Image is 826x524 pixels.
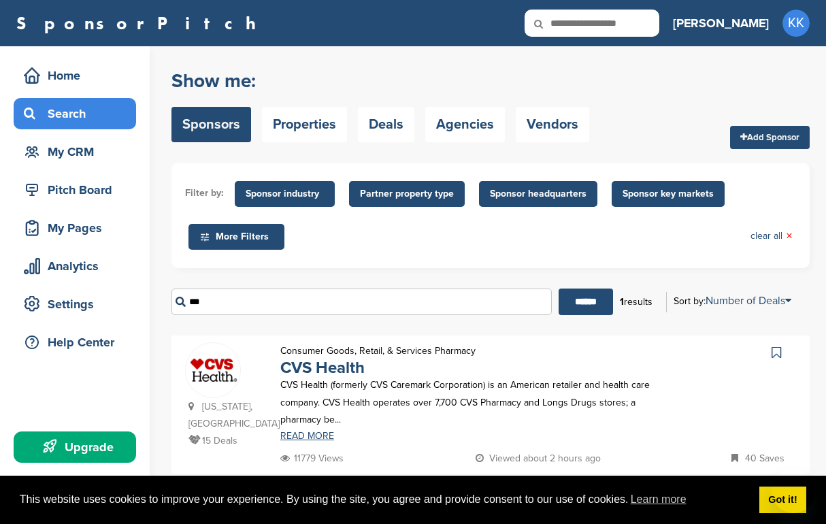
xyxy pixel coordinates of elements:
a: My Pages [14,212,136,244]
h3: [PERSON_NAME] [673,14,769,33]
a: clear all× [750,229,793,244]
div: Search [20,101,136,126]
a: Upgrade [14,431,136,463]
div: Settings [20,292,136,316]
p: Viewed about 2 hours ago [476,450,601,467]
span: Sponsor key markets [623,186,714,201]
a: Settings [14,289,136,320]
p: CVS Health (formerly CVS Caremark Corporation) is an American retailer and health care company. C... [280,376,650,428]
a: Agencies [425,107,505,142]
span: Partner property type [360,186,454,201]
a: READ MORE [280,431,650,441]
div: Help Center [20,330,136,355]
a: My CRM [14,136,136,167]
a: Add Sponsor [730,126,810,149]
a: dismiss cookie message [759,487,806,514]
div: results [613,291,659,314]
p: 11779 Views [280,450,344,467]
div: My Pages [20,216,136,240]
li: Filter by: [185,186,224,201]
div: My CRM [20,140,136,164]
p: [US_STATE], [GEOGRAPHIC_DATA] [188,398,267,432]
a: learn more about cookies [629,489,689,510]
span: More Filters [199,229,278,244]
p: Consumer Goods, Retail, & Services Pharmacy [280,342,476,359]
div: Pitch Board [20,178,136,202]
a: Home [14,60,136,91]
a: SponsorPitch [16,14,265,32]
iframe: Button to launch messaging window [772,470,815,513]
a: Sponsors [171,107,251,142]
div: Analytics [20,254,136,278]
span: Sponsor headquarters [490,186,587,201]
a: Number of Deals [706,294,791,308]
a: Vendors [516,107,589,142]
p: 15 Deals [188,432,267,449]
a: Help Center [14,327,136,358]
a: [PERSON_NAME] [673,8,769,38]
span: KK [782,10,810,37]
img: 6yp8gvll 400x400 [186,343,240,397]
a: Properties [262,107,347,142]
h2: Show me: [171,69,589,93]
a: Deals [358,107,414,142]
b: 1 [620,296,624,308]
span: Sponsor industry [246,186,324,201]
span: This website uses cookies to improve your experience. By using the site, you agree and provide co... [20,489,748,510]
span: × [786,229,793,244]
div: Home [20,63,136,88]
a: Pitch Board [14,174,136,206]
div: Upgrade [20,435,136,459]
a: Search [14,98,136,129]
p: 40 Saves [731,450,784,467]
div: Sort by: [674,295,791,306]
a: Analytics [14,250,136,282]
a: CVS Health [280,358,365,378]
